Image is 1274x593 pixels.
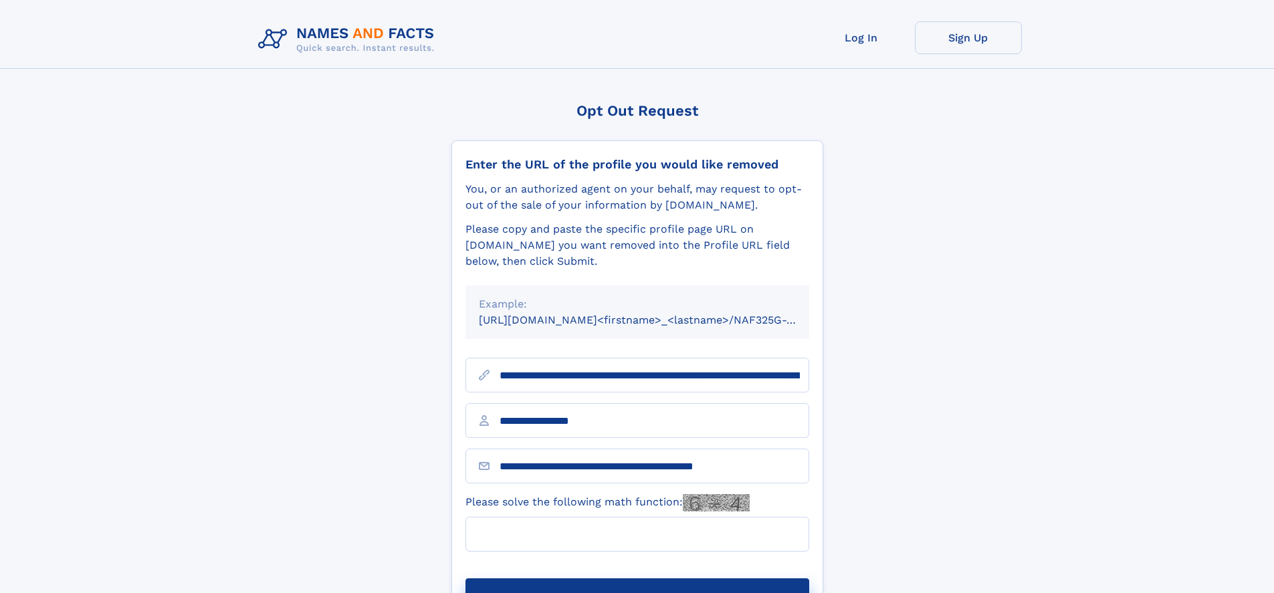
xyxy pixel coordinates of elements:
[465,221,809,269] div: Please copy and paste the specific profile page URL on [DOMAIN_NAME] you want removed into the Pr...
[451,102,823,119] div: Opt Out Request
[479,314,835,326] small: [URL][DOMAIN_NAME]<firstname>_<lastname>/NAF325G-xxxxxxxx
[253,21,445,57] img: Logo Names and Facts
[465,494,750,511] label: Please solve the following math function:
[465,157,809,172] div: Enter the URL of the profile you would like removed
[465,181,809,213] div: You, or an authorized agent on your behalf, may request to opt-out of the sale of your informatio...
[479,296,796,312] div: Example:
[808,21,915,54] a: Log In
[915,21,1022,54] a: Sign Up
